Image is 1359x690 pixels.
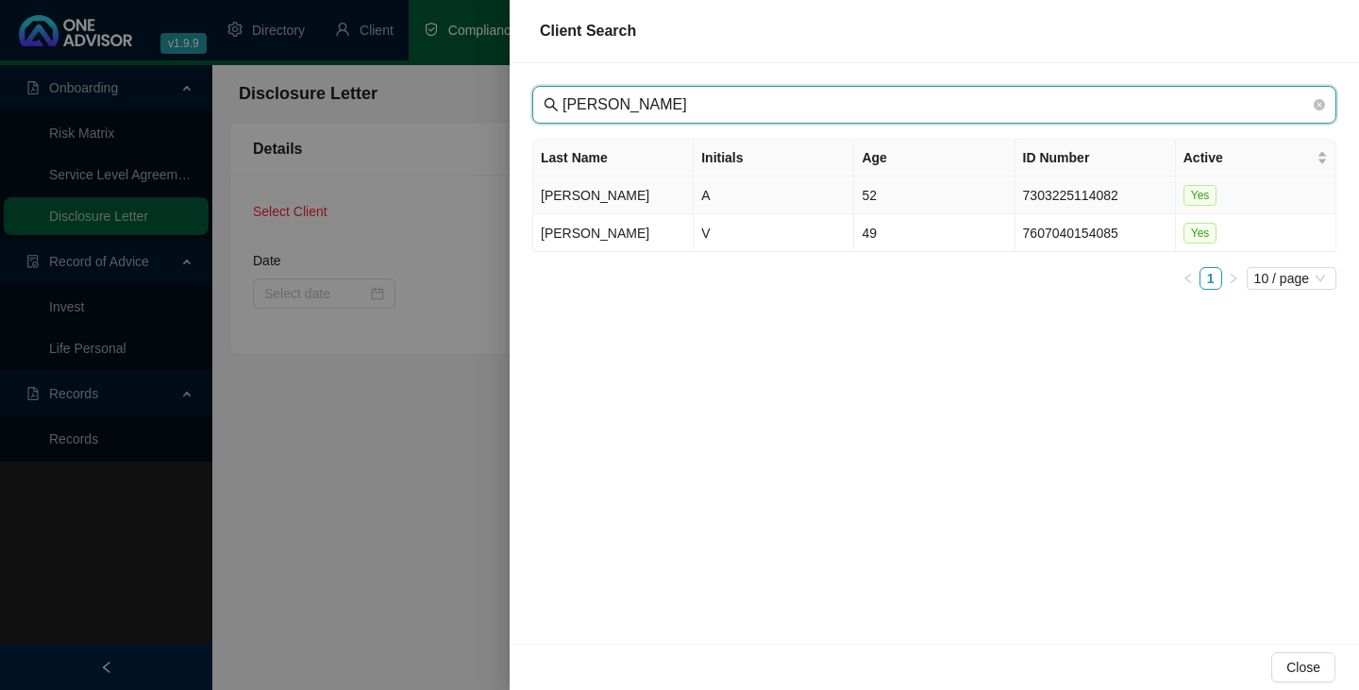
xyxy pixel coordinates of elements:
[1015,177,1176,214] td: 7303225114082
[1015,214,1176,252] td: 7607040154085
[694,214,854,252] td: V
[562,93,1310,116] input: Last Name
[1183,185,1217,206] span: Yes
[854,140,1015,177] th: Age
[1177,267,1200,290] li: Previous Page
[1286,657,1320,678] span: Close
[1222,267,1245,290] button: right
[544,97,559,112] span: search
[862,188,877,203] span: 52
[1183,273,1194,284] span: left
[533,140,694,177] th: Last Name
[1183,147,1313,168] span: Active
[533,214,694,252] td: [PERSON_NAME]
[1177,267,1200,290] button: left
[862,226,877,241] span: 49
[540,23,636,39] span: Client Search
[533,177,694,214] td: [PERSON_NAME]
[1228,273,1239,284] span: right
[1314,96,1325,113] span: close-circle
[1015,140,1176,177] th: ID Number
[1176,140,1336,177] th: Active
[1271,652,1335,682] button: Close
[1314,99,1325,110] span: close-circle
[1254,268,1329,289] span: 10 / page
[1183,223,1217,244] span: Yes
[1222,267,1245,290] li: Next Page
[1247,267,1336,290] div: Page Size
[694,177,854,214] td: A
[1200,268,1221,289] a: 1
[1200,267,1222,290] li: 1
[694,140,854,177] th: Initials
